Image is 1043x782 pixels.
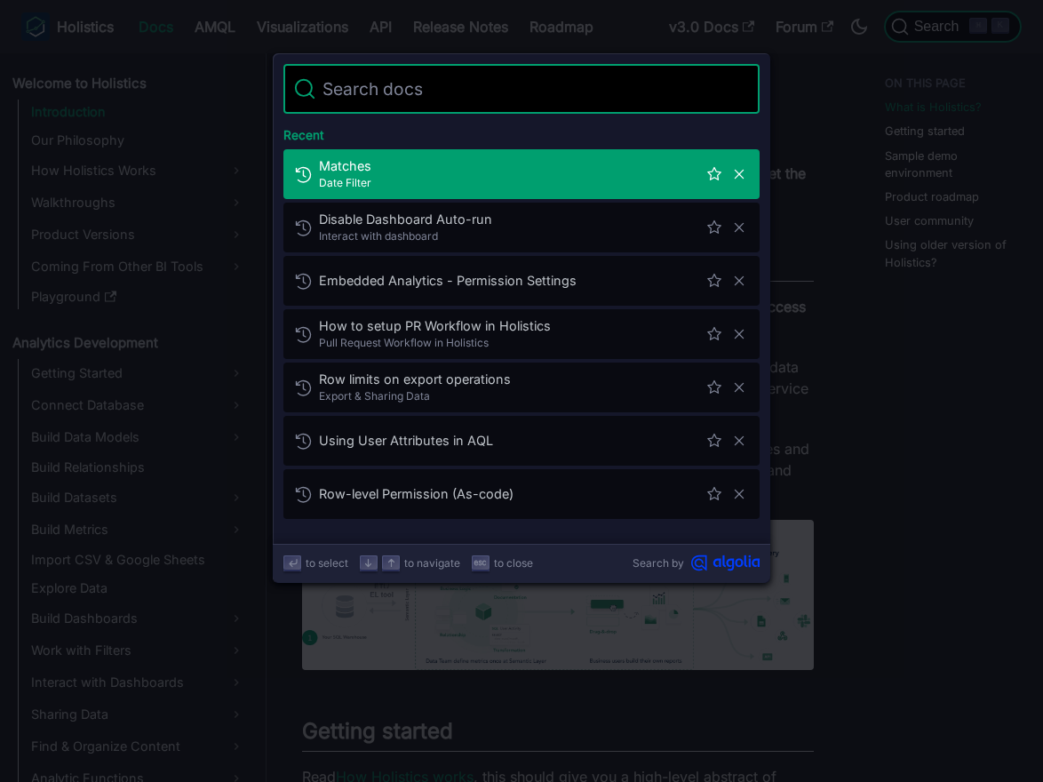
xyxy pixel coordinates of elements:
a: Using User Attributes in AQL [283,416,760,466]
input: Search docs [315,64,749,114]
button: Save this search [705,324,724,344]
svg: Enter key [286,556,299,570]
span: Search by [633,555,684,571]
button: Remove this search from history [729,324,749,344]
a: Search byAlgolia [633,555,760,571]
button: Save this search [705,164,724,184]
button: Remove this search from history [729,431,749,451]
button: Save this search [705,378,724,397]
button: Save this search [705,431,724,451]
span: Embedded Analytics - Permission Settings [319,272,697,289]
button: Save this search [705,218,724,237]
span: Row-level Permission (As-code) [319,485,697,502]
div: Recent [280,114,763,149]
span: Date Filter [319,174,697,191]
button: Remove this search from history [729,164,749,184]
span: Using User Attributes in AQL [319,432,697,449]
span: Pull Request Workflow in Holistics [319,334,697,351]
button: Remove this search from history [729,484,749,504]
a: How to setup PR Workflow in Holistics​Pull Request Workflow in Holistics [283,309,760,359]
span: to select [306,555,348,571]
a: Disable Dashboard Auto-run​Interact with dashboard [283,203,760,252]
span: to close [494,555,533,571]
button: Save this search [705,484,724,504]
a: Row-level Permission (As-code) [283,469,760,519]
span: to navigate [404,555,460,571]
a: Matches​Date Filter [283,149,760,199]
span: Export & Sharing Data [319,387,697,404]
span: Row limits on export operations​ [319,371,697,387]
svg: Arrow up [385,556,398,570]
span: Matches​ [319,157,697,174]
button: Remove this search from history [729,271,749,291]
button: Remove this search from history [729,378,749,397]
svg: Escape key [474,556,487,570]
button: Save this search [705,271,724,291]
svg: Algolia [691,555,760,571]
svg: Arrow down [362,556,375,570]
a: Row limits on export operations​Export & Sharing Data [283,363,760,412]
span: How to setup PR Workflow in Holistics​ [319,317,697,334]
span: Interact with dashboard [319,227,697,244]
button: Remove this search from history [729,218,749,237]
span: Disable Dashboard Auto-run​ [319,211,697,227]
a: Embedded Analytics - Permission Settings [283,256,760,306]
